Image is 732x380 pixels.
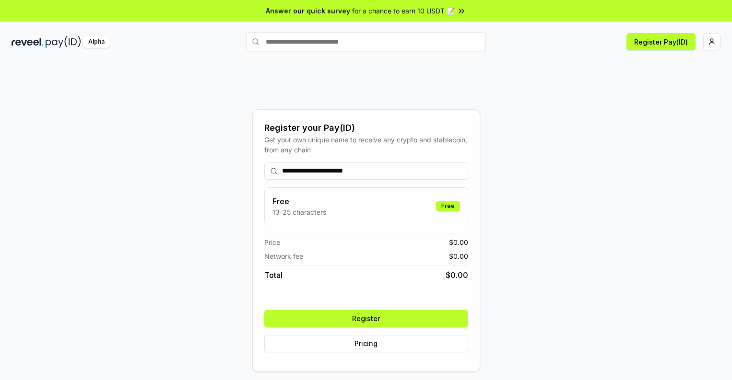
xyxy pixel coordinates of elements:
[46,36,81,48] img: pay_id
[626,33,696,50] button: Register Pay(ID)
[264,335,468,352] button: Pricing
[446,269,468,281] span: $ 0.00
[449,237,468,247] span: $ 0.00
[264,310,468,327] button: Register
[264,135,468,155] div: Get your own unique name to receive any crypto and stablecoin, from any chain
[264,251,303,261] span: Network fee
[83,36,110,48] div: Alpha
[352,6,455,16] span: for a chance to earn 10 USDT 📝
[12,36,44,48] img: reveel_dark
[436,201,460,211] div: Free
[264,121,468,135] div: Register your Pay(ID)
[449,251,468,261] span: $ 0.00
[264,237,280,247] span: Price
[266,6,350,16] span: Answer our quick survey
[272,196,326,207] h3: Free
[264,269,283,281] span: Total
[272,207,326,217] p: 13-25 characters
